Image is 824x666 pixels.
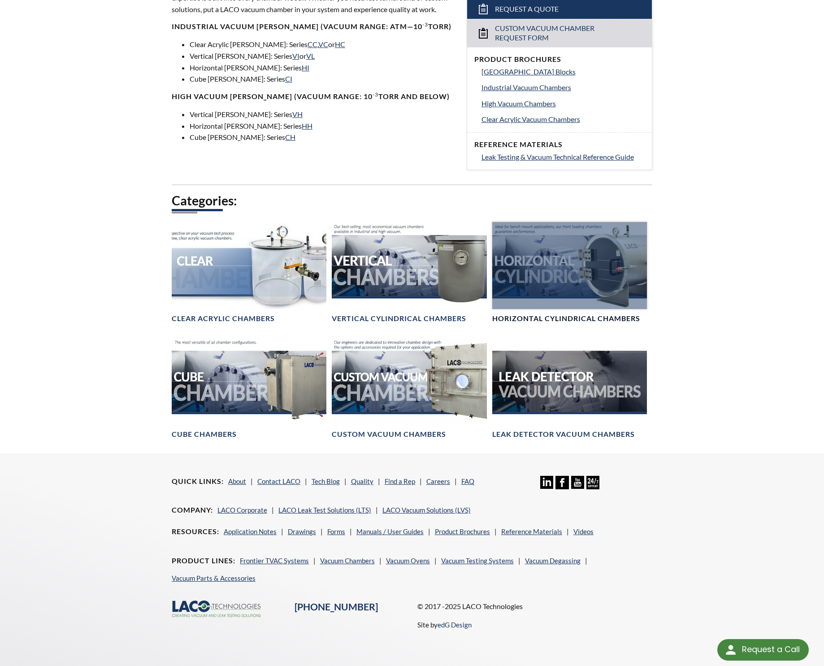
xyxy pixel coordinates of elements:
a: CI [285,74,292,83]
h4: Quick Links [172,477,224,486]
a: VL [306,52,315,60]
a: [GEOGRAPHIC_DATA] Blocks [481,66,645,78]
h4: Resources [172,527,219,536]
a: Horizontal Cylindrical headerHorizontal Cylindrical Chambers [492,222,647,323]
p: Site by [417,619,472,630]
a: Industrial Vacuum Chambers [481,82,645,93]
a: 24/7 Support [586,483,599,491]
a: Manuals / User Guides [356,527,424,535]
h4: Cube Chambers [172,430,237,439]
h4: High Vacuum [PERSON_NAME] (Vacuum range: 10 Torr and below) [172,92,456,101]
a: Clear Chambers headerClear Acrylic Chambers [172,222,326,323]
a: Tech Blog [312,477,340,485]
a: Contact LACO [257,477,300,485]
li: Cube [PERSON_NAME]: Series [190,131,456,143]
span: [GEOGRAPHIC_DATA] Blocks [481,67,576,76]
span: High Vacuum Chambers [481,99,556,108]
a: Vacuum Degassing [525,557,581,565]
li: Horizontal [PERSON_NAME]: Series [190,62,456,74]
img: 24/7 Support Icon [586,476,599,489]
a: Leak Testing & Vacuum Technical Reference Guide [481,151,645,163]
span: Clear Acrylic Vacuum Chambers [481,115,580,123]
li: Cube [PERSON_NAME]: Series [190,73,456,85]
img: round button [724,643,738,657]
sup: -3 [373,91,378,98]
a: Reference Materials [501,527,562,535]
a: Product Brochures [435,527,490,535]
li: Horizontal [PERSON_NAME]: Series [190,120,456,132]
div: Request a Call [717,639,809,661]
a: LACO Vacuum Solutions (LVS) [382,506,471,514]
a: LACO Leak Test Solutions (LTS) [278,506,371,514]
a: VI [292,52,299,60]
span: Custom Vacuum Chamber Request Form [495,24,626,43]
a: Find a Rep [385,477,415,485]
span: Leak Testing & Vacuum Technical Reference Guide [481,152,634,161]
h4: Industrial Vacuum [PERSON_NAME] (vacuum range: atm—10 Torr) [172,22,456,31]
a: Forms [327,527,345,535]
a: Clear Acrylic Vacuum Chambers [481,113,645,125]
a: Quality [351,477,373,485]
a: Vacuum Parts & Accessories [172,574,256,582]
a: VC [318,40,328,48]
h2: Categories: [172,192,652,209]
a: CH [285,133,295,141]
li: Clear Acrylic [PERSON_NAME]: Series , or [190,39,456,50]
li: Vertical [PERSON_NAME]: Series [190,109,456,120]
a: HI [302,63,309,72]
span: Industrial Vacuum Chambers [481,83,571,91]
a: High Vacuum Chambers [481,98,645,109]
h4: Company [172,505,213,515]
a: Vacuum Chambers [320,557,375,565]
a: HC [335,40,345,48]
h4: Vertical Cylindrical Chambers [332,314,466,323]
a: LACO Corporate [217,506,267,514]
a: Custom Vacuum Chamber headerCustom Vacuum Chambers [332,338,486,439]
h4: Horizontal Cylindrical Chambers [492,314,640,323]
a: HH [302,122,312,130]
a: [PHONE_NUMBER] [295,601,378,613]
a: Vertical Vacuum Chambers headerVertical Cylindrical Chambers [332,222,486,323]
a: CC [308,40,317,48]
h4: Reference Materials [474,140,645,149]
a: Cube Chambers headerCube Chambers [172,338,326,439]
li: Vertical [PERSON_NAME]: Series or [190,50,456,62]
span: Request a Quote [495,4,559,14]
a: edG Design [438,621,472,629]
a: Frontier TVAC Systems [240,557,309,565]
a: Custom Vacuum Chamber Request Form [467,19,652,47]
a: Drawings [288,527,316,535]
h4: Custom Vacuum Chambers [332,430,446,439]
a: Application Notes [224,527,277,535]
a: Careers [426,477,450,485]
h4: Clear Acrylic Chambers [172,314,275,323]
a: Vacuum Ovens [386,557,430,565]
a: Leak Test Vacuum Chambers headerLeak Detector Vacuum Chambers [492,338,647,439]
a: Vacuum Testing Systems [441,557,514,565]
h4: Product Lines [172,556,235,566]
sup: -3 [422,21,428,28]
a: About [228,477,246,485]
h4: Leak Detector Vacuum Chambers [492,430,635,439]
a: FAQ [461,477,474,485]
a: VH [292,110,303,118]
h4: Product Brochures [474,55,645,64]
a: Videos [573,527,594,535]
div: Request a Call [742,639,800,660]
p: © 2017 -2025 LACO Technologies [417,601,652,612]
